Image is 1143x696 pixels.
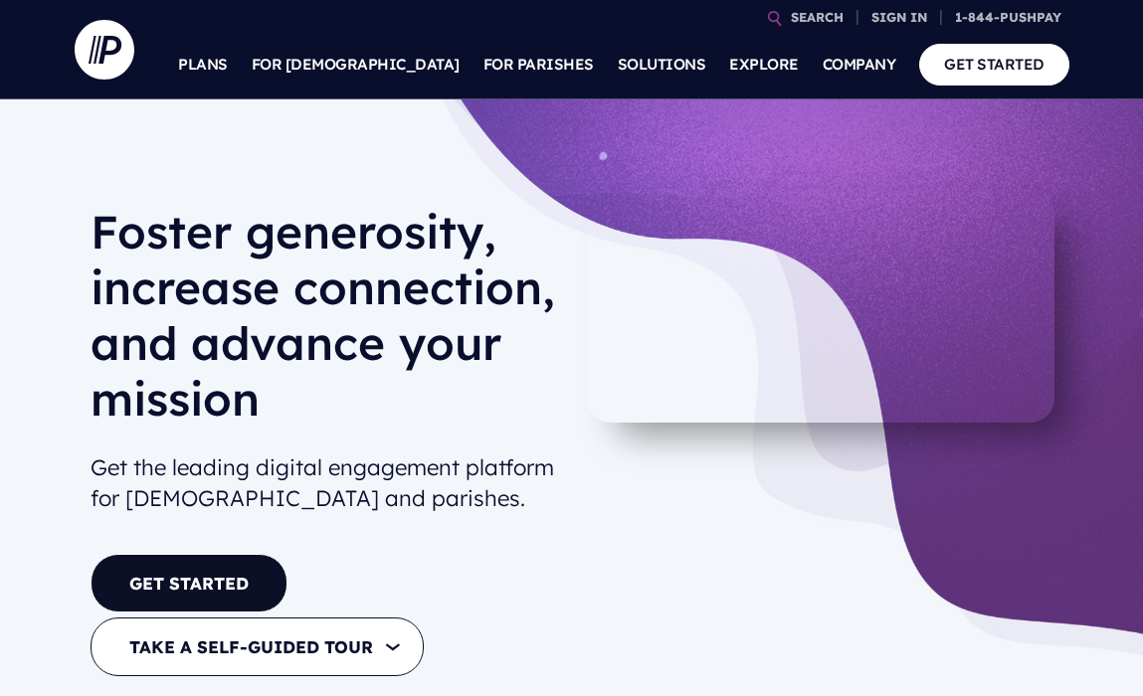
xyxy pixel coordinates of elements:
[91,204,556,442] h1: Foster generosity, increase connection, and advance your mission
[483,30,594,99] a: FOR PARISHES
[823,30,896,99] a: COMPANY
[729,30,799,99] a: EXPLORE
[919,44,1069,85] a: GET STARTED
[91,617,424,676] button: TAKE A SELF-GUIDED TOUR
[252,30,460,99] a: FOR [DEMOGRAPHIC_DATA]
[618,30,706,99] a: SOLUTIONS
[91,444,556,522] h2: Get the leading digital engagement platform for [DEMOGRAPHIC_DATA] and parishes.
[91,554,287,612] a: GET STARTED
[178,30,228,99] a: PLANS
